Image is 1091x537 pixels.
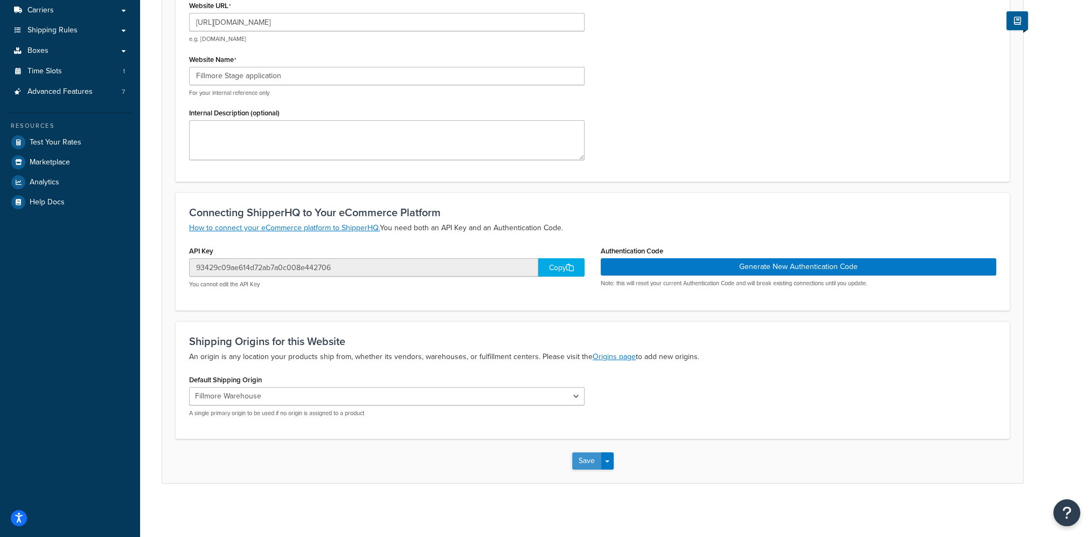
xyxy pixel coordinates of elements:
[30,138,81,147] span: Test Your Rates
[1053,499,1080,526] button: Open Resource Center
[8,20,132,40] a: Shipping Rules
[572,452,601,470] button: Save
[30,158,70,167] span: Marketplace
[189,2,231,10] label: Website URL
[8,133,132,152] a: Test Your Rates
[122,87,125,97] span: 7
[189,222,380,233] a: How to connect your eCommerce platform to ShipperHQ.
[189,280,585,288] p: You cannot edit the API Key
[601,258,996,276] button: Generate New Authentication Code
[8,1,132,20] a: Carriers
[601,279,996,287] p: Note: this will reset your current Authentication Code and will break existing connections until ...
[189,206,996,218] h3: Connecting ShipperHQ to Your eCommerce Platform
[189,56,237,64] label: Website Name
[593,351,636,362] a: Origins page
[189,376,262,384] label: Default Shipping Origin
[27,67,62,76] span: Time Slots
[189,335,996,347] h3: Shipping Origins for this Website
[1006,11,1028,30] button: Show Help Docs
[30,178,59,187] span: Analytics
[601,247,663,255] label: Authentication Code
[27,87,93,97] span: Advanced Features
[189,247,213,255] label: API Key
[189,350,996,363] p: An origin is any location your products ship from, whether its vendors, warehouses, or fulfillmen...
[189,109,280,117] label: Internal Description (optional)
[189,222,996,235] p: You need both an API Key and an Authentication Code.
[8,82,132,102] a: Advanced Features7
[8,61,132,81] li: Time Slots
[8,192,132,212] a: Help Docs
[8,121,132,130] div: Resources
[123,67,125,76] span: 1
[27,6,54,15] span: Carriers
[538,258,585,277] div: Copy
[30,198,65,207] span: Help Docs
[8,173,132,192] a: Analytics
[8,61,132,81] a: Time Slots1
[189,35,585,43] p: e.g. [DOMAIN_NAME]
[189,89,585,97] p: For your internal reference only
[189,409,585,417] p: A single primary origin to be used if no origin is assigned to a product
[8,82,132,102] li: Advanced Features
[27,26,78,35] span: Shipping Rules
[27,46,48,56] span: Boxes
[8,41,132,61] a: Boxes
[8,153,132,172] a: Marketplace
